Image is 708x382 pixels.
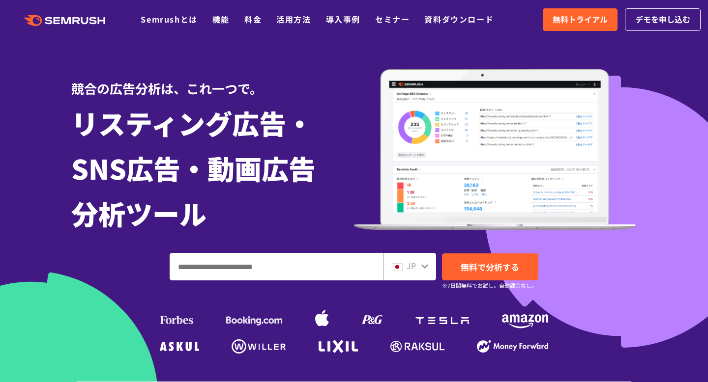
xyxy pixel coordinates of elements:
[326,13,360,25] a: 導入事例
[170,253,383,280] input: ドメイン、キーワードまたはURLを入力してください
[635,13,690,26] span: デモを申し込む
[407,260,416,272] span: JP
[553,13,608,26] span: 無料トライアル
[461,261,519,273] span: 無料で分析する
[424,13,494,25] a: 資料ダウンロード
[375,13,410,25] a: セミナー
[71,100,354,236] h1: リスティング広告・ SNS広告・動画広告 分析ツール
[71,64,354,98] div: 競合の広告分析は、これ一つで。
[244,13,262,25] a: 料金
[141,13,197,25] a: Semrushとは
[543,8,618,31] a: 無料トライアル
[625,8,701,31] a: デモを申し込む
[442,253,538,280] a: 無料で分析する
[276,13,311,25] a: 活用方法
[442,281,537,290] small: ※7日間無料でお試し。自動課金なし。
[212,13,230,25] a: 機能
